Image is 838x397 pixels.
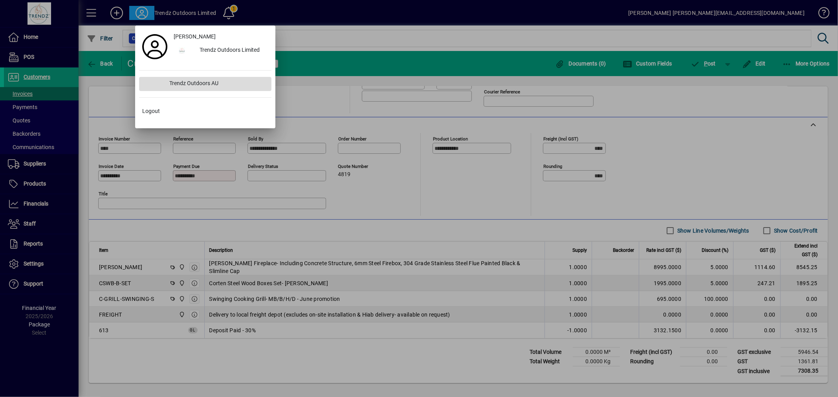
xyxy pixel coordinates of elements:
[139,77,271,91] button: Trendz Outdoors AU
[142,107,160,115] span: Logout
[139,40,171,54] a: Profile
[163,77,271,91] div: Trendz Outdoors AU
[174,33,216,41] span: [PERSON_NAME]
[193,44,271,58] div: Trendz Outdoors Limited
[171,29,271,44] a: [PERSON_NAME]
[139,104,271,118] button: Logout
[171,44,271,58] button: Trendz Outdoors Limited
